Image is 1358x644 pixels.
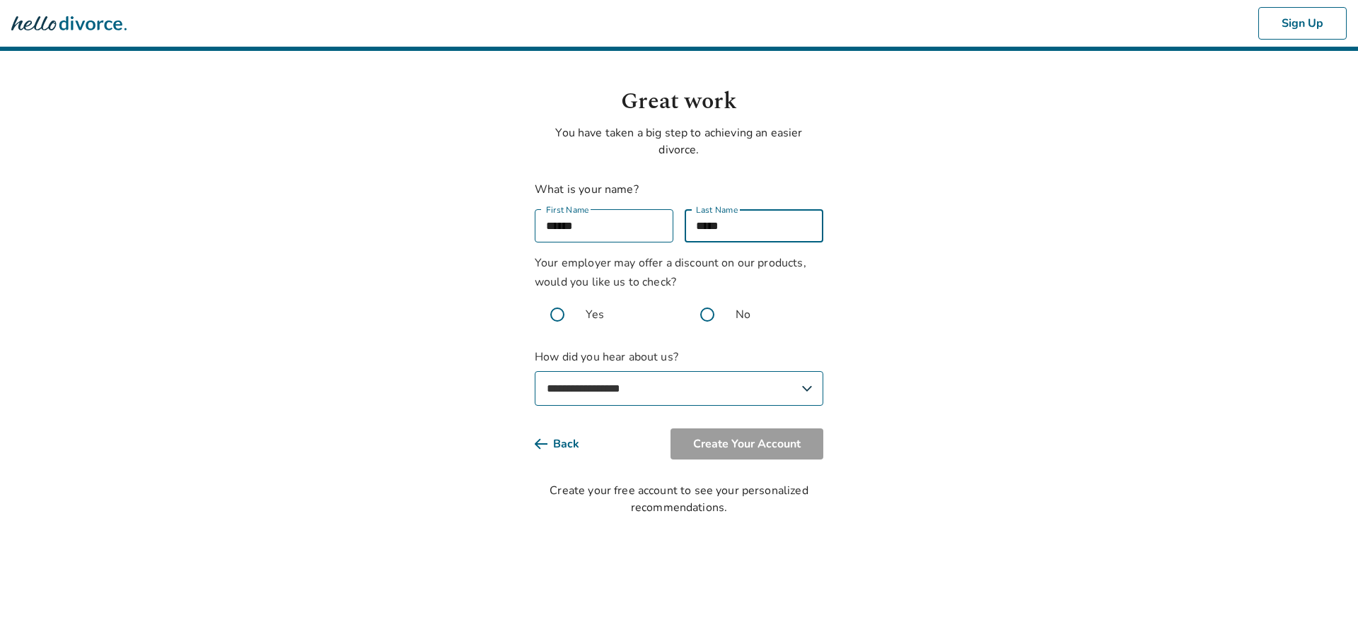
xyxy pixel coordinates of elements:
[535,255,806,290] span: Your employer may offer a discount on our products, would you like us to check?
[671,428,823,459] button: Create Your Account
[535,349,823,406] label: How did you hear about us?
[696,203,738,217] label: Last Name
[535,182,639,197] label: What is your name?
[586,306,604,323] span: Yes
[546,203,589,217] label: First Name
[535,124,823,158] p: You have taken a big step to achieving an easier divorce.
[535,371,823,406] select: How did you hear about us?
[535,85,823,119] h1: Great work
[535,482,823,516] div: Create your free account to see your personalized recommendations.
[1258,7,1347,40] button: Sign Up
[1287,576,1358,644] iframe: Chat Widget
[736,306,750,323] span: No
[535,428,602,459] button: Back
